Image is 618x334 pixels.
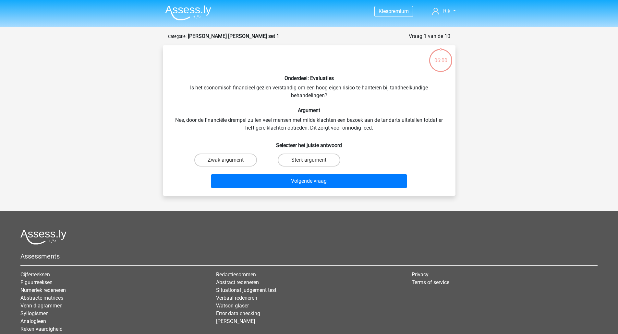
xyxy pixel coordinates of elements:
a: Figuurreeksen [20,279,53,285]
a: Error data checking [216,310,260,317]
strong: [PERSON_NAME] [PERSON_NAME] set 1 [188,33,279,39]
h6: Onderdeel: Evaluaties [173,75,445,81]
a: Venn diagrammen [20,303,63,309]
h6: Argument [173,107,445,113]
a: Cijferreeksen [20,271,50,278]
label: Zwak argument [194,154,257,167]
div: Vraag 1 van de 10 [409,32,450,40]
span: Rik [443,8,450,14]
a: Privacy [412,271,429,278]
span: premium [388,8,409,14]
a: [PERSON_NAME] [216,318,255,324]
span: Kies [379,8,388,14]
label: Sterk argument [278,154,340,167]
img: Assessly [165,5,211,20]
a: Verbaal redeneren [216,295,257,301]
a: Reken vaardigheid [20,326,63,332]
img: Assessly logo [20,229,67,245]
a: Numeriek redeneren [20,287,66,293]
a: Terms of service [412,279,449,285]
a: Rik [430,7,458,15]
button: Volgende vraag [211,174,407,188]
a: Abstracte matrices [20,295,63,301]
a: Kiespremium [375,7,413,16]
h6: Selecteer het juiste antwoord [173,137,445,148]
a: Analogieen [20,318,46,324]
small: Categorie: [168,34,187,39]
a: Abstract redeneren [216,279,259,285]
div: 06:00 [429,48,453,64]
div: Is het economisch financieel gezien verstandig om een hoog eigen risico te hanteren bij tandheelk... [165,51,453,190]
a: Redactiesommen [216,271,256,278]
a: Watson glaser [216,303,249,309]
h5: Assessments [20,252,598,260]
a: Syllogismen [20,310,49,317]
a: Situational judgement test [216,287,276,293]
